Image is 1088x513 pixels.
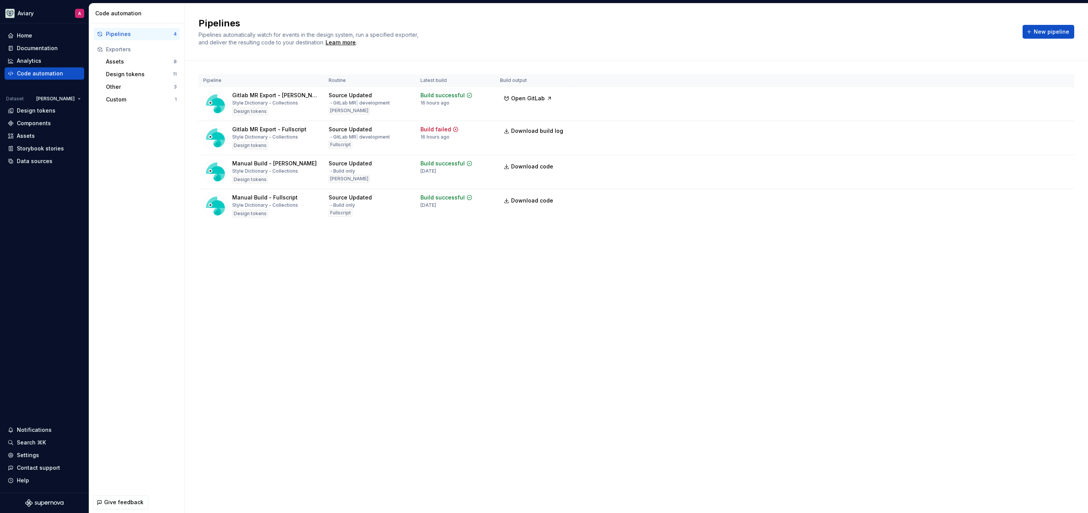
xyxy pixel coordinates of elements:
[329,209,352,217] div: Fullscript
[17,57,41,65] div: Analytics
[106,70,173,78] div: Design tokens
[232,160,317,167] div: Manual Build - [PERSON_NAME]
[329,202,355,208] div: → Build only
[329,194,372,201] div: Source Updated
[17,451,39,459] div: Settings
[420,134,450,140] div: 16 hours ago
[17,107,55,114] div: Design tokens
[103,81,180,93] button: Other3
[103,56,180,68] button: Assets8
[420,160,465,167] div: Build successful
[511,95,545,102] span: Open GitLab
[500,96,556,103] a: Open GitLab
[326,39,356,46] a: Learn more
[103,68,180,80] button: Design tokens11
[106,96,175,103] div: Custom
[2,5,87,21] button: AviaryA
[175,96,177,103] div: 1
[500,160,558,173] a: Download code
[104,498,143,506] span: Give feedback
[106,46,177,53] div: Exporters
[17,32,32,39] div: Home
[356,134,358,140] span: |
[329,107,370,114] div: [PERSON_NAME]
[17,439,46,446] div: Search ⌘K
[33,93,84,104] button: [PERSON_NAME]
[329,175,370,183] div: [PERSON_NAME]
[511,127,563,135] span: Download build log
[232,91,319,99] div: Gitlab MR Export - [PERSON_NAME]
[5,424,84,436] button: Notifications
[199,74,324,87] th: Pipeline
[511,163,553,170] span: Download code
[17,132,35,140] div: Assets
[17,464,60,472] div: Contact support
[25,499,64,507] svg: Supernova Logo
[511,197,553,204] span: Download code
[420,202,436,208] div: [DATE]
[420,126,451,133] div: Build failed
[78,10,81,16] div: A
[18,10,34,17] div: Aviary
[17,44,58,52] div: Documentation
[420,194,465,201] div: Build successful
[5,117,84,129] a: Components
[106,58,174,65] div: Assets
[5,67,84,80] a: Code automation
[500,91,556,105] button: Open GitLab
[103,93,180,106] button: Custom1
[420,100,450,106] div: 16 hours ago
[5,130,84,142] a: Assets
[1034,28,1069,36] span: New pipeline
[356,100,358,106] span: |
[232,202,298,208] div: Style Dictionary - Collections
[232,176,268,183] div: Design tokens
[329,134,390,140] div: → GitLab MR development
[416,74,495,87] th: Latest build
[17,426,52,434] div: Notifications
[495,74,573,87] th: Build output
[5,474,84,487] button: Help
[500,194,558,207] a: Download code
[232,142,268,149] div: Design tokens
[5,29,84,42] a: Home
[329,160,372,167] div: Source Updated
[95,10,181,17] div: Code automation
[17,477,29,484] div: Help
[232,134,298,140] div: Style Dictionary - Collections
[329,126,372,133] div: Source Updated
[1023,25,1074,39] button: New pipeline
[232,168,298,174] div: Style Dictionary - Collections
[5,155,84,167] a: Data sources
[5,105,84,117] a: Design tokens
[17,119,51,127] div: Components
[5,42,84,54] a: Documentation
[329,100,390,106] div: → GitLab MR development
[5,462,84,474] button: Contact support
[329,168,355,174] div: → Build only
[106,30,174,38] div: Pipelines
[174,84,177,90] div: 3
[5,142,84,155] a: Storybook stories
[420,168,436,174] div: [DATE]
[232,210,268,217] div: Design tokens
[36,96,75,102] span: [PERSON_NAME]
[173,71,177,77] div: 11
[500,124,568,138] button: Download build log
[5,9,15,18] img: 256e2c79-9abd-4d59-8978-03feab5a3943.png
[199,17,1013,29] h2: Pipelines
[93,495,148,509] button: Give feedback
[329,91,372,99] div: Source Updated
[94,28,180,40] button: Pipelines4
[174,59,177,65] div: 8
[232,100,298,106] div: Style Dictionary - Collections
[106,83,174,91] div: Other
[5,449,84,461] a: Settings
[5,55,84,67] a: Analytics
[5,436,84,449] button: Search ⌘K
